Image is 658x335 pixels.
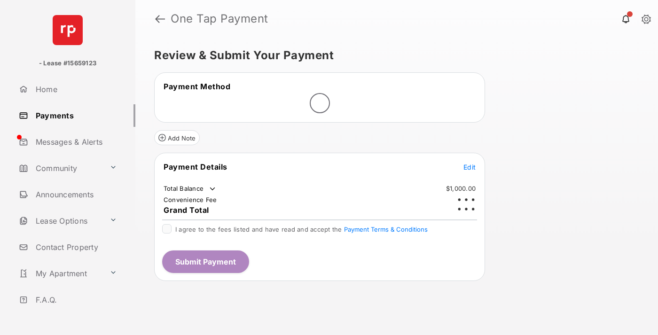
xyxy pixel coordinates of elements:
[15,288,135,311] a: F.A.Q.
[15,104,135,127] a: Payments
[171,13,268,24] strong: One Tap Payment
[15,210,106,232] a: Lease Options
[164,162,227,171] span: Payment Details
[154,130,200,145] button: Add Note
[154,50,632,61] h5: Review & Submit Your Payment
[463,162,476,171] button: Edit
[15,262,106,285] a: My Apartment
[446,184,476,193] td: $1,000.00
[163,195,218,204] td: Convenience Fee
[15,131,135,153] a: Messages & Alerts
[162,250,249,273] button: Submit Payment
[53,15,83,45] img: svg+xml;base64,PHN2ZyB4bWxucz0iaHR0cDovL3d3dy53My5vcmcvMjAwMC9zdmciIHdpZHRoPSI2NCIgaGVpZ2h0PSI2NC...
[344,226,428,233] button: I agree to the fees listed and have read and accept the
[15,183,135,206] a: Announcements
[164,82,230,91] span: Payment Method
[163,184,217,194] td: Total Balance
[175,226,428,233] span: I agree to the fees listed and have read and accept the
[15,78,135,101] a: Home
[15,157,106,179] a: Community
[15,236,135,258] a: Contact Property
[463,163,476,171] span: Edit
[164,205,209,215] span: Grand Total
[39,59,96,68] p: - Lease #15659123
